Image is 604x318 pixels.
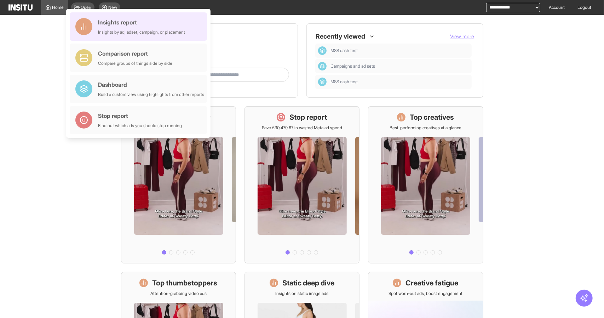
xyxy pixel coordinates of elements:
span: MSS dash test [331,48,469,53]
span: View more [450,33,474,39]
div: Stop report [98,112,182,120]
div: Compare groups of things side by side [98,61,172,66]
p: Save £30,479.67 in wasted Meta ad spend [262,125,342,131]
div: Insights report [98,18,185,27]
h1: Top thumbstoppers [152,278,217,288]
p: Best-performing creatives at a glance [390,125,461,131]
h1: Top creatives [410,112,454,122]
button: View more [450,33,474,40]
span: Campaigns and ad sets [331,63,469,69]
div: Build a custom view using highlights from other reports [98,92,204,97]
div: Dashboard [318,46,327,55]
p: Attention-grabbing video ads [150,291,207,296]
img: Logo [8,4,33,11]
div: Dashboard [98,80,204,89]
a: Stop reportSave £30,479.67 in wasted Meta ad spend [245,106,359,263]
span: MSS dash test [331,79,358,85]
div: Insights by ad, adset, campaign, or placement [98,29,185,35]
span: MSS dash test [331,79,469,85]
a: Top creativesBest-performing creatives at a glance [368,106,483,263]
div: Dashboard [318,78,327,86]
h1: Static deep dive [282,278,334,288]
span: New [109,5,117,10]
h1: Stop report [289,112,327,122]
p: Insights on static image ads [275,291,328,296]
span: Open [81,5,92,10]
span: Home [52,5,64,10]
div: Dashboard [318,62,327,70]
div: Comparison report [98,49,172,58]
span: MSS dash test [331,48,358,53]
a: What's live nowSee all active ads instantly [121,106,236,263]
div: Find out which ads you should stop running [98,123,182,129]
span: Campaigns and ad sets [331,63,375,69]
